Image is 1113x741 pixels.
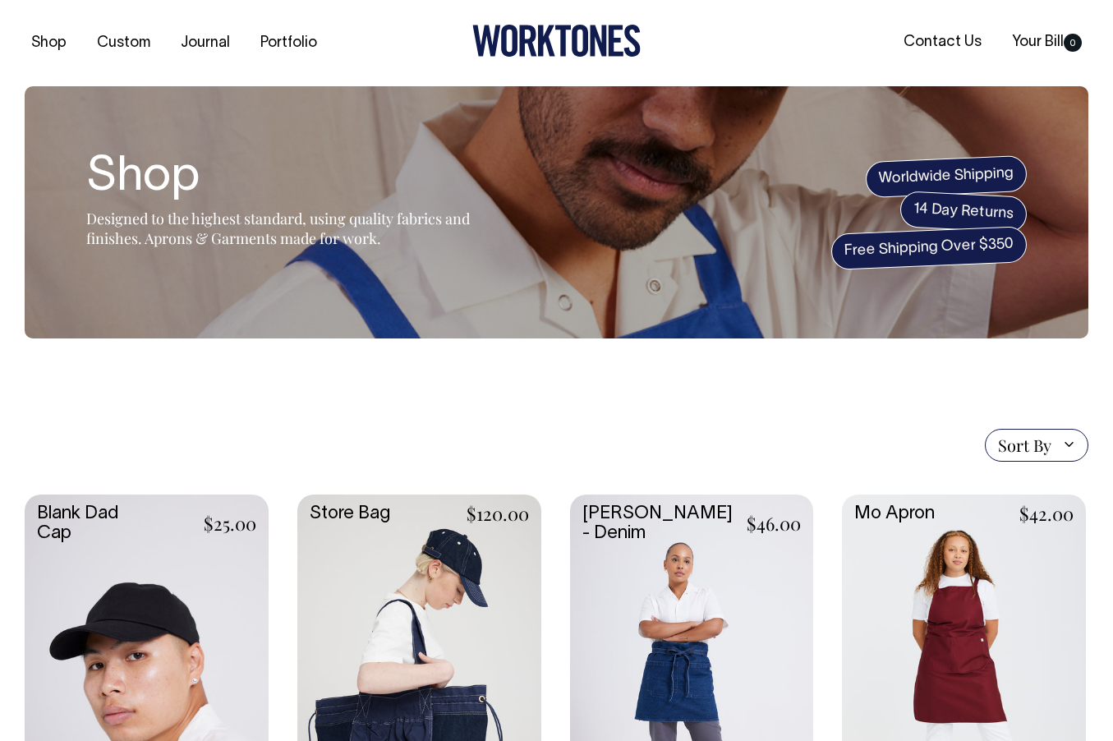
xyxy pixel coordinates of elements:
[1064,34,1082,52] span: 0
[899,191,1028,233] span: 14 Day Returns
[86,209,470,248] span: Designed to the highest standard, using quality fabrics and finishes. Aprons & Garments made for ...
[865,154,1028,197] span: Worldwide Shipping
[1005,29,1088,56] a: Your Bill0
[174,30,237,57] a: Journal
[254,30,324,57] a: Portfolio
[830,226,1028,270] span: Free Shipping Over $350
[998,435,1051,455] span: Sort By
[90,30,157,57] a: Custom
[25,30,73,57] a: Shop
[897,29,988,56] a: Contact Us
[86,152,497,205] h1: Shop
